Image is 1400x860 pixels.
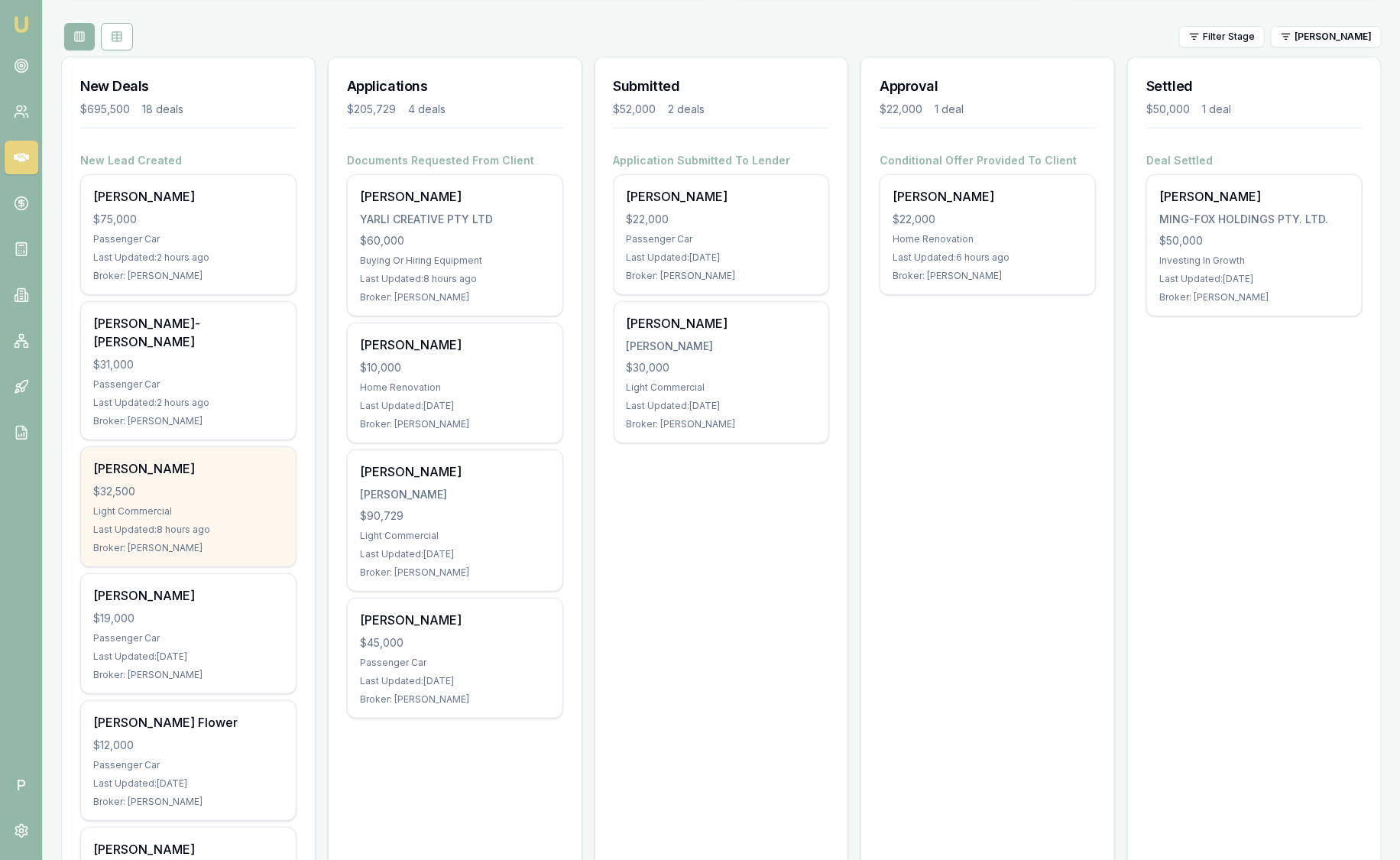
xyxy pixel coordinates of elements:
div: Last Updated: 2 hours ago [93,397,284,409]
h3: Applications [347,76,563,97]
div: $19,000 [93,611,284,626]
div: Light Commercial [360,530,550,542]
div: $60,000 [360,233,550,248]
h3: Settled [1146,76,1363,97]
div: Broker: [PERSON_NAME] [627,270,817,282]
div: [PERSON_NAME] [1159,187,1350,206]
div: [PERSON_NAME] Flower [93,713,284,732]
div: $205,729 [347,102,396,117]
div: Last Updated: 8 hours ago [93,524,284,536]
div: $50,000 [1146,102,1190,117]
div: [PERSON_NAME] [93,459,284,478]
div: Last Updated: [DATE] [1159,273,1350,285]
div: Broker: [PERSON_NAME] [1159,291,1350,303]
div: Buying Or Hiring Equipment [360,255,550,267]
div: Broker: [PERSON_NAME] [360,693,550,706]
div: Last Updated: 8 hours ago [360,273,550,285]
div: 4 deals [408,102,446,117]
div: $32,500 [93,484,284,499]
div: $12,000 [93,738,284,753]
div: Last Updated: [DATE] [627,400,817,412]
div: $22,000 [880,102,922,117]
h4: Deal Settled [1146,153,1363,168]
div: Broker: [PERSON_NAME] [360,566,550,579]
div: $10,000 [360,360,550,375]
h3: Approval [880,76,1096,97]
div: Broker: [PERSON_NAME] [627,418,817,430]
div: Last Updated: [DATE] [360,675,550,687]
span: [PERSON_NAME] [1295,31,1372,43]
span: P [5,768,38,802]
div: YARLI CREATIVE PTY LTD [360,212,550,227]
div: Broker: [PERSON_NAME] [360,291,550,303]
h3: Submitted [614,76,830,97]
div: [PERSON_NAME] [360,336,550,354]
div: 1 deal [1202,102,1231,117]
div: Passenger Car [360,657,550,669]
div: Investing In Growth [1159,255,1350,267]
div: Home Renovation [893,233,1083,245]
div: [PERSON_NAME] [93,187,284,206]
div: Last Updated: 2 hours ago [93,252,284,264]
div: MING-FOX HOLDINGS PTY. LTD. [1159,212,1350,227]
div: $90,729 [360,508,550,524]
div: $22,000 [893,212,1083,227]
div: Light Commercial [627,381,817,394]
h3: New Deals [80,76,297,97]
div: Passenger Car [93,233,284,245]
span: Filter Stage [1203,31,1255,43]
div: [PERSON_NAME] [627,187,817,206]
div: $50,000 [1159,233,1350,248]
div: $30,000 [627,360,817,375]
div: Broker: [PERSON_NAME] [93,415,284,427]
div: [PERSON_NAME] [627,339,817,354]
div: Passenger Car [627,233,817,245]
div: 18 deals [142,102,183,117]
h4: Conditional Offer Provided To Client [880,153,1096,168]
div: Broker: [PERSON_NAME] [93,796,284,808]
div: Passenger Car [93,632,284,644]
div: Last Updated: [DATE] [93,651,284,663]
div: [PERSON_NAME] [360,611,550,629]
div: Broker: [PERSON_NAME] [360,418,550,430]
div: $31,000 [93,357,284,372]
div: [PERSON_NAME] [360,187,550,206]
h4: New Lead Created [80,153,297,168]
div: Light Commercial [93,505,284,518]
button: Filter Stage [1179,26,1265,47]
div: [PERSON_NAME]-[PERSON_NAME] [93,314,284,351]
div: [PERSON_NAME] [893,187,1083,206]
div: $45,000 [360,635,550,651]
div: Broker: [PERSON_NAME] [93,669,284,681]
div: Last Updated: [DATE] [93,777,284,790]
div: $52,000 [614,102,656,117]
div: 2 deals [669,102,705,117]
div: Broker: [PERSON_NAME] [893,270,1083,282]
div: [PERSON_NAME] [360,487,550,502]
div: $75,000 [93,212,284,227]
div: Last Updated: [DATE] [627,252,817,264]
div: [PERSON_NAME] [93,586,284,605]
div: $695,500 [80,102,130,117]
div: Broker: [PERSON_NAME] [93,542,284,554]
div: $22,000 [627,212,817,227]
button: [PERSON_NAME] [1271,26,1382,47]
div: Last Updated: 6 hours ago [893,252,1083,264]
div: Passenger Car [93,759,284,771]
div: Broker: [PERSON_NAME] [93,270,284,282]
div: Last Updated: [DATE] [360,400,550,412]
div: Passenger Car [93,378,284,391]
div: [PERSON_NAME] [627,314,817,333]
div: 1 deal [935,102,964,117]
h4: Application Submitted To Lender [614,153,830,168]
img: emu-icon-u.png [12,15,31,34]
div: Last Updated: [DATE] [360,548,550,560]
div: [PERSON_NAME] [360,462,550,481]
div: [PERSON_NAME] [93,840,284,858]
h4: Documents Requested From Client [347,153,563,168]
div: Home Renovation [360,381,550,394]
